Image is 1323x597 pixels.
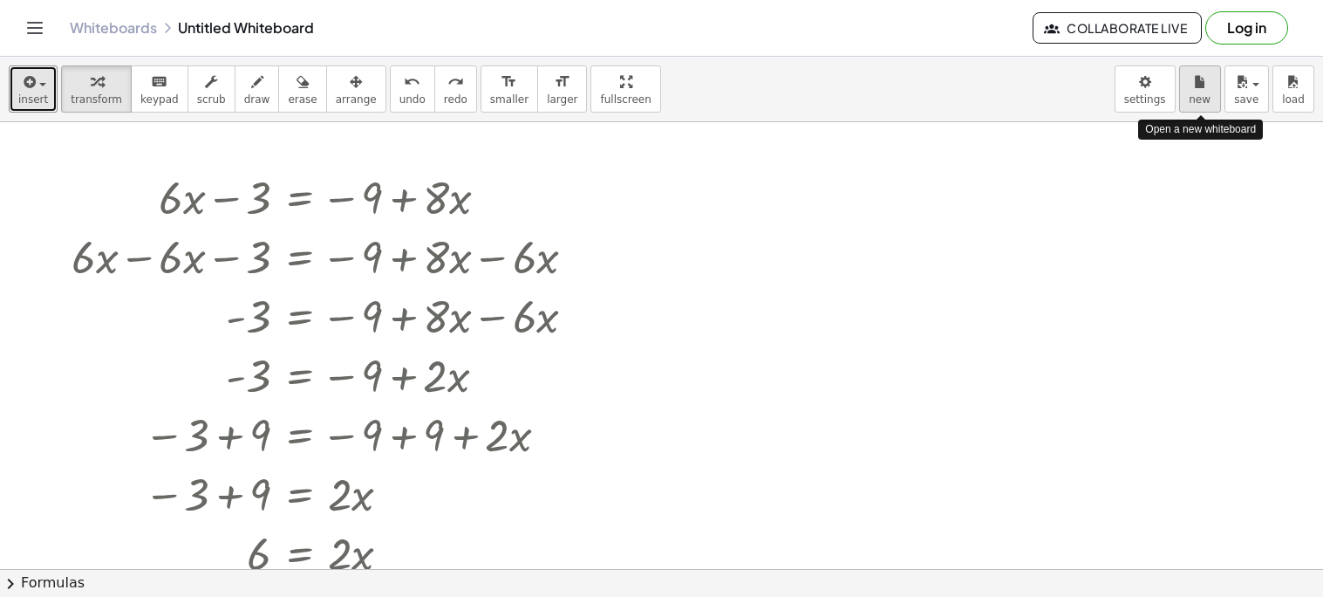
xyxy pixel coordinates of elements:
[244,93,270,106] span: draw
[1033,12,1202,44] button: Collaborate Live
[1234,93,1258,106] span: save
[151,72,167,93] i: keyboard
[1272,65,1314,113] button: load
[547,93,577,106] span: larger
[1138,120,1263,140] div: Open a new whiteboard
[1205,11,1288,45] button: Log in
[1282,93,1305,106] span: load
[278,65,326,113] button: erase
[501,72,517,93] i: format_size
[18,93,48,106] span: insert
[288,93,317,106] span: erase
[21,14,49,42] button: Toggle navigation
[481,65,538,113] button: format_sizesmaller
[1179,65,1221,113] button: new
[61,65,132,113] button: transform
[131,65,188,113] button: keyboardkeypad
[336,93,377,106] span: arrange
[554,72,570,93] i: format_size
[390,65,435,113] button: undoundo
[235,65,280,113] button: draw
[444,93,467,106] span: redo
[447,72,464,93] i: redo
[399,93,426,106] span: undo
[1124,93,1166,106] span: settings
[70,19,157,37] a: Whiteboards
[434,65,477,113] button: redoredo
[197,93,226,106] span: scrub
[490,93,529,106] span: smaller
[537,65,587,113] button: format_sizelarger
[71,93,122,106] span: transform
[590,65,660,113] button: fullscreen
[9,65,58,113] button: insert
[326,65,386,113] button: arrange
[1047,20,1187,36] span: Collaborate Live
[404,72,420,93] i: undo
[1224,65,1269,113] button: save
[188,65,235,113] button: scrub
[140,93,179,106] span: keypad
[1115,65,1176,113] button: settings
[600,93,651,106] span: fullscreen
[1189,93,1210,106] span: new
